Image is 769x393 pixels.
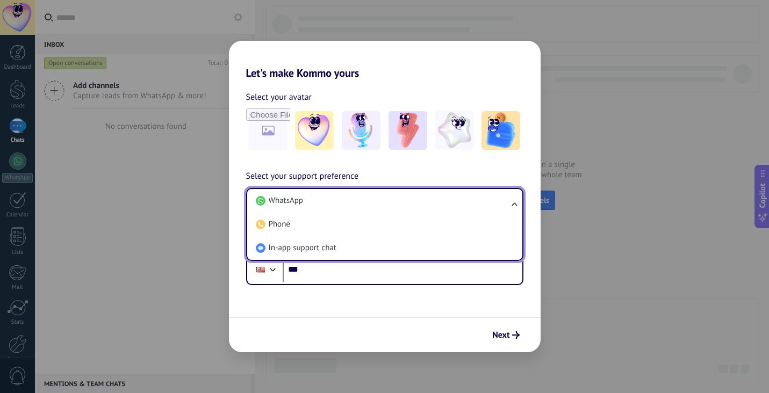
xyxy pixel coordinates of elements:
[389,111,427,150] img: -3.jpeg
[487,326,524,344] button: Next
[246,90,312,104] span: Select your avatar
[492,331,509,339] span: Next
[295,111,334,150] img: -1.jpeg
[435,111,474,150] img: -4.jpeg
[342,111,380,150] img: -2.jpeg
[250,258,271,281] div: Malaysia: + 60
[246,170,359,184] span: Select your support preference
[269,195,303,206] span: WhatsApp
[481,111,520,150] img: -5.jpeg
[269,243,336,253] span: In-app support chat
[269,219,290,230] span: Phone
[229,41,541,79] h2: Let's make Kommo yours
